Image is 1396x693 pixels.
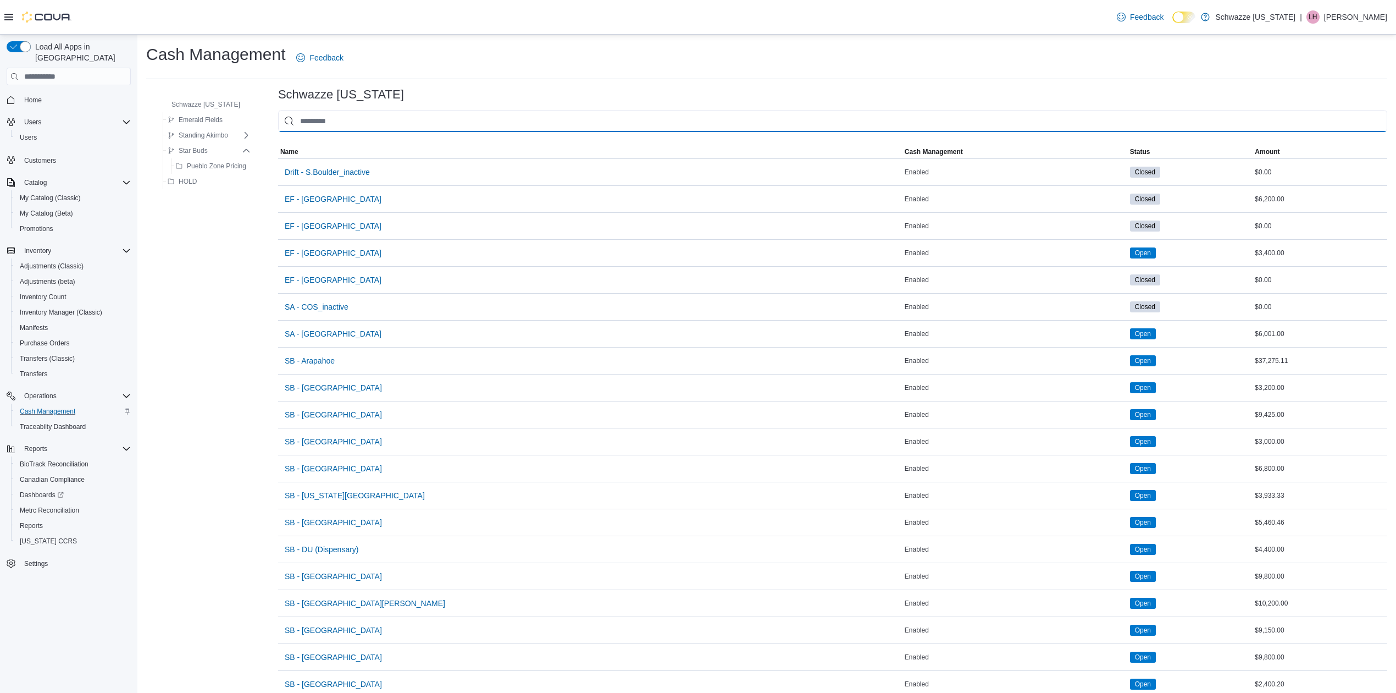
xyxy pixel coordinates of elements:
[1135,437,1151,447] span: Open
[280,512,386,533] button: SB - [GEOGRAPHIC_DATA]
[902,219,1128,233] div: Enabled
[2,243,135,258] button: Inventory
[1130,221,1160,232] span: Closed
[22,12,71,23] img: Cova
[902,462,1128,475] div: Enabled
[1253,381,1387,394] div: $3,200.00
[15,275,80,288] a: Adjustments (beta)
[15,207,77,220] a: My Catalog (Beta)
[1130,598,1156,609] span: Open
[285,167,370,178] span: Drift - S.Boulder_inactive
[20,557,52,570] a: Settings
[1135,410,1151,420] span: Open
[280,619,386,641] button: SB - [GEOGRAPHIC_DATA]
[280,296,353,318] button: SA - COS_inactive
[15,260,88,273] a: Adjustments (Classic)
[1135,652,1151,662] span: Open
[1135,491,1151,501] span: Open
[278,110,1387,132] input: This is a search bar. As you type, the results lower in the page will automatically filter.
[1253,651,1387,664] div: $9,800.00
[280,161,374,183] button: Drift - S.Boulder_inactive
[20,277,75,286] span: Adjustments (beta)
[1135,167,1155,177] span: Closed
[280,538,363,560] button: SB - DU (Dispensary)
[24,156,56,165] span: Customers
[1253,166,1387,179] div: $0.00
[1112,6,1168,28] a: Feedback
[2,92,135,108] button: Home
[20,133,37,142] span: Users
[285,301,348,312] span: SA - COS_inactive
[146,43,285,65] h1: Cash Management
[285,490,425,501] span: SB - [US_STATE][GEOGRAPHIC_DATA]
[179,146,208,155] span: Star Buds
[285,436,382,447] span: SB - [GEOGRAPHIC_DATA]
[1130,194,1160,205] span: Closed
[15,337,131,350] span: Purchase Orders
[1135,571,1151,581] span: Open
[285,382,382,393] span: SB - [GEOGRAPHIC_DATA]
[285,598,445,609] span: SB - [GEOGRAPHIC_DATA][PERSON_NAME]
[1135,383,1151,393] span: Open
[1130,382,1156,393] span: Open
[280,323,386,345] button: SA - [GEOGRAPHIC_DATA]
[11,289,135,305] button: Inventory Count
[1172,12,1195,23] input: Dark Mode
[20,93,131,107] span: Home
[280,404,386,426] button: SB - [GEOGRAPHIC_DATA]
[1215,10,1295,24] p: Schwazze [US_STATE]
[285,274,381,285] span: EF - [GEOGRAPHIC_DATA]
[15,367,131,381] span: Transfers
[20,389,61,403] button: Operations
[2,152,135,168] button: Customers
[20,244,56,257] button: Inventory
[1135,194,1155,204] span: Closed
[15,420,131,433] span: Traceabilty Dashboard
[20,506,79,515] span: Metrc Reconciliation
[20,244,131,257] span: Inventory
[163,144,212,157] button: Star Buds
[15,504,131,517] span: Metrc Reconciliation
[11,533,135,549] button: [US_STATE] CCRS
[20,354,75,363] span: Transfers (Classic)
[1253,327,1387,340] div: $6,001.00
[1253,678,1387,691] div: $2,400.20
[280,269,386,291] button: EF - [GEOGRAPHIC_DATA]
[285,355,335,366] span: SB - Arapahoe
[187,162,246,170] span: Pueblo Zone Pricing
[15,191,85,205] a: My Catalog (Classic)
[1253,193,1387,206] div: $6,200.00
[1135,302,1155,312] span: Closed
[1130,409,1156,420] span: Open
[1135,598,1151,608] span: Open
[1130,544,1156,555] span: Open
[1130,147,1150,156] span: Status
[11,457,135,472] button: BioTrack Reconciliation
[1135,679,1151,689] span: Open
[280,431,386,453] button: SB - [GEOGRAPHIC_DATA]
[20,460,88,469] span: BioTrack Reconciliation
[1128,145,1253,158] button: Status
[24,559,48,568] span: Settings
[20,154,60,167] a: Customers
[11,190,135,206] button: My Catalog (Classic)
[15,337,74,350] a: Purchase Orders
[902,678,1128,691] div: Enabled
[20,557,131,570] span: Settings
[15,519,131,532] span: Reports
[1135,464,1151,474] span: Open
[1306,10,1320,24] div: Lindsey Hudson
[902,435,1128,448] div: Enabled
[20,308,102,317] span: Inventory Manager (Classic)
[15,191,131,205] span: My Catalog (Classic)
[11,221,135,237] button: Promotions
[179,116,223,124] span: Emerald Fields
[280,485,429,507] button: SB - [US_STATE][GEOGRAPHIC_DATA]
[902,516,1128,529] div: Enabled
[11,130,135,145] button: Users
[11,366,135,382] button: Transfers
[163,113,227,127] button: Emerald Fields
[285,463,382,474] span: SB - [GEOGRAPHIC_DATA]
[7,87,131,600] nav: Complex example
[280,592,450,614] button: SB - [GEOGRAPHIC_DATA][PERSON_NAME]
